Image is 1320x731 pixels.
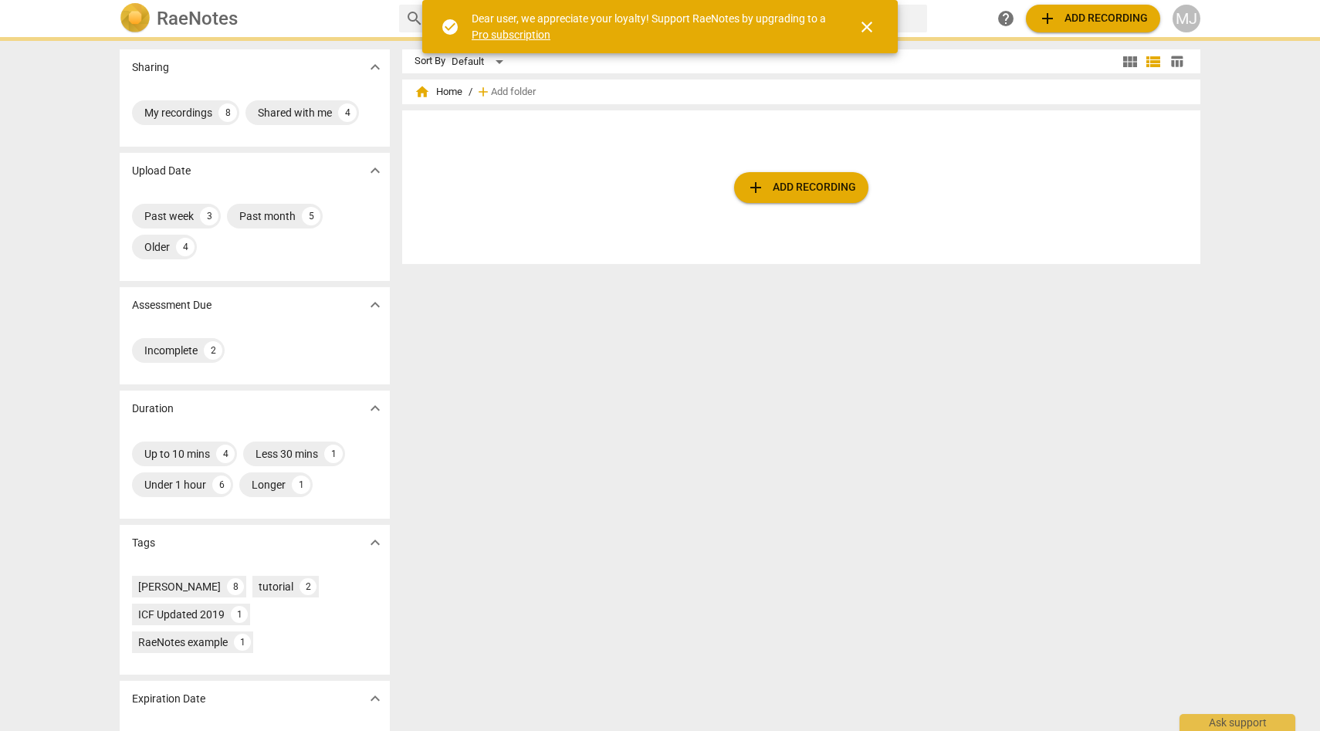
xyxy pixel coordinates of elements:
[200,207,218,225] div: 3
[138,607,225,622] div: ICF Updated 2019
[120,3,387,34] a: LogoRaeNotes
[144,105,212,120] div: My recordings
[144,208,194,224] div: Past week
[364,293,387,316] button: Show more
[472,29,550,41] a: Pro subscription
[415,84,430,100] span: home
[338,103,357,122] div: 4
[157,8,238,29] h2: RaeNotes
[858,18,876,36] span: close
[364,531,387,554] button: Show more
[848,8,885,46] button: Close
[132,691,205,707] p: Expiration Date
[231,606,248,623] div: 1
[746,178,856,197] span: Add recording
[1173,5,1200,32] button: MJ
[252,477,286,492] div: Longer
[234,634,251,651] div: 1
[366,533,384,552] span: expand_more
[239,208,296,224] div: Past month
[746,178,765,197] span: add
[1121,52,1139,71] span: view_module
[302,207,320,225] div: 5
[204,341,222,360] div: 2
[1180,714,1295,731] div: Ask support
[415,84,462,100] span: Home
[366,58,384,76] span: expand_more
[138,635,228,650] div: RaeNotes example
[144,239,170,255] div: Older
[364,159,387,182] button: Show more
[1026,5,1160,32] button: Upload
[138,579,221,594] div: [PERSON_NAME]
[366,689,384,708] span: expand_more
[472,11,830,42] div: Dear user, we appreciate your loyalty! Support RaeNotes by upgrading to a
[364,397,387,420] button: Show more
[176,238,195,256] div: 4
[212,475,231,494] div: 6
[992,5,1020,32] a: Help
[256,446,318,462] div: Less 30 mins
[415,56,445,67] div: Sort By
[476,84,491,100] span: add
[300,578,316,595] div: 2
[132,535,155,551] p: Tags
[292,475,310,494] div: 1
[366,161,384,180] span: expand_more
[1038,9,1057,28] span: add
[405,9,424,28] span: search
[469,86,472,98] span: /
[144,446,210,462] div: Up to 10 mins
[258,105,332,120] div: Shared with me
[132,163,191,179] p: Upload Date
[216,445,235,463] div: 4
[132,297,212,313] p: Assessment Due
[144,343,198,358] div: Incomplete
[1038,9,1148,28] span: Add recording
[259,579,293,594] div: tutorial
[364,56,387,79] button: Show more
[1144,52,1163,71] span: view_list
[734,172,868,203] button: Upload
[1142,50,1165,73] button: List view
[491,86,536,98] span: Add folder
[227,578,244,595] div: 8
[120,3,151,34] img: Logo
[364,687,387,710] button: Show more
[218,103,237,122] div: 8
[144,477,206,492] div: Under 1 hour
[997,9,1015,28] span: help
[1165,50,1188,73] button: Table view
[1169,54,1184,69] span: table_chart
[452,49,509,74] div: Default
[132,401,174,417] p: Duration
[366,399,384,418] span: expand_more
[366,296,384,314] span: expand_more
[324,445,343,463] div: 1
[132,59,169,76] p: Sharing
[1119,50,1142,73] button: Tile view
[441,18,459,36] span: check_circle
